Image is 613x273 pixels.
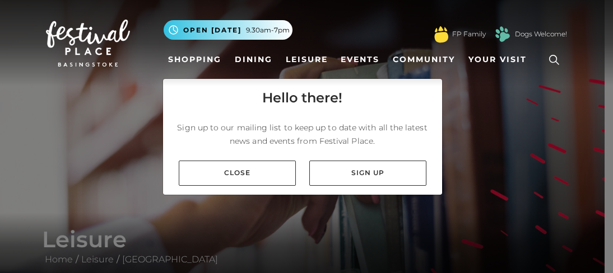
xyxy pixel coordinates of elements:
img: Festival Place Logo [46,20,130,67]
span: Open [DATE] [183,25,242,35]
a: Dogs Welcome! [515,29,567,39]
a: Shopping [164,49,226,70]
a: Leisure [281,49,332,70]
a: Events [336,49,384,70]
p: Sign up to our mailing list to keep up to date with all the latest news and events from Festival ... [172,121,433,148]
a: Community [388,49,459,70]
span: 9.30am-7pm [246,25,290,35]
button: Open [DATE] 9.30am-7pm [164,20,292,40]
h4: Hello there! [262,88,342,108]
a: Your Visit [464,49,537,70]
a: Sign up [309,161,426,186]
a: Close [179,161,296,186]
a: Dining [230,49,277,70]
span: Your Visit [468,54,527,65]
a: FP Family [452,29,486,39]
